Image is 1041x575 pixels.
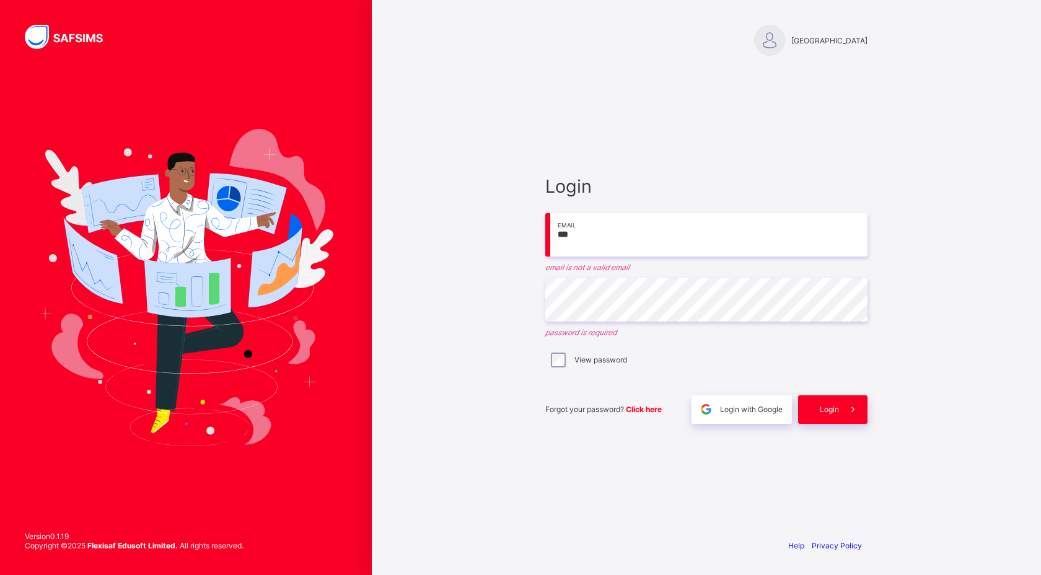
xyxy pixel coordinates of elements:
[25,25,118,49] img: SAFSIMS Logo
[720,405,783,414] span: Login with Google
[25,541,244,550] span: Copyright © 2025 All rights reserved.
[626,405,662,414] a: Click here
[38,129,333,446] img: Hero Image
[820,405,839,414] span: Login
[545,175,867,197] span: Login
[699,402,713,416] img: google.396cfc9801f0270233282035f929180a.svg
[545,263,867,272] em: email is not a valid email
[25,532,244,541] span: Version 0.1.19
[791,36,867,45] span: [GEOGRAPHIC_DATA]
[545,405,662,414] span: Forgot your password?
[545,328,867,337] em: password is required
[788,541,804,550] a: Help
[812,541,862,550] a: Privacy Policy
[574,355,627,364] label: View password
[87,541,178,550] strong: Flexisaf Edusoft Limited.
